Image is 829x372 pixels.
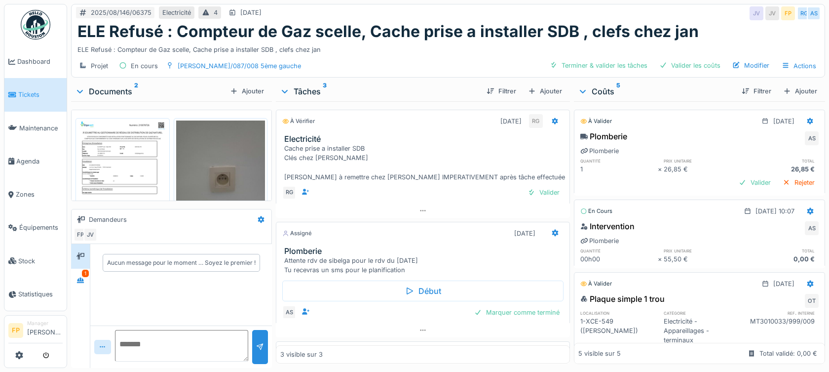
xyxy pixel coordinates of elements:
a: Zones [4,178,67,211]
div: Ajouter [779,84,821,98]
h6: prix unitaire [664,158,741,164]
a: Statistiques [4,278,67,311]
a: Agenda [4,145,67,178]
sup: 5 [616,85,620,97]
div: AS [807,6,821,20]
a: FP Manager[PERSON_NAME] [8,320,63,343]
div: À vérifier [282,117,315,125]
div: 1 [82,270,89,277]
h1: ELE Refusé : Compteur de Gaz scelle, Cache prise a installer SDB , clefs chez jan [77,22,699,41]
div: 1 [580,165,658,174]
a: Dashboard [4,45,67,78]
div: Intervention [580,220,635,232]
div: [DATE] [240,8,262,17]
div: FP [781,6,795,20]
span: Stock [18,256,63,266]
div: [DATE] [514,229,535,238]
div: Projet [91,61,108,71]
h6: localisation [580,310,658,316]
div: En cours [131,61,158,71]
div: JV [765,6,779,20]
h6: total [741,248,819,254]
h3: Electricité [284,134,565,144]
div: 00h00 [580,254,658,264]
img: Badge_color-CXgf-gQk.svg [21,10,50,40]
div: RG [529,114,543,128]
div: 5 visible sur 5 [578,349,621,358]
div: Attente rdv de sibelga pour le rdv du [DATE] Tu recevras un sms pour le planification [284,256,565,275]
div: × [658,165,664,174]
a: Stock [4,245,67,278]
a: Équipements [4,211,67,244]
div: Aucun message pour le moment … Soyez le premier ! [107,258,256,267]
div: Modifier [728,59,773,72]
span: Tickets [18,90,63,99]
div: Filtrer [738,84,775,98]
span: Dashboard [17,57,63,66]
div: JV [750,6,763,20]
div: 26,85 € [741,165,819,174]
span: Statistiques [18,289,63,299]
div: [DATE] 10:07 [755,207,794,216]
div: Plomberie [580,236,619,246]
div: MT3010033/999/009 [741,317,819,345]
div: [DATE] [773,117,794,126]
img: kb4rj6p0o8hv2ql0zjux0gcq2ory [78,121,167,247]
div: FP [74,228,87,242]
sup: 2 [134,85,138,97]
a: Maintenance [4,112,67,145]
h6: quantité [580,248,658,254]
div: Début [282,281,563,301]
div: Documents [75,85,226,97]
div: Actions [777,59,821,73]
div: AS [805,221,819,235]
div: Filtrer [483,84,520,98]
div: Rejeter [779,176,819,189]
li: FP [8,323,23,338]
div: RG [282,186,296,200]
h6: quantité [580,158,658,164]
div: Plaque simple 1 trou [580,293,665,305]
h3: Plomberie [284,247,565,256]
div: Plomberie [580,130,627,142]
div: Valider [735,176,775,189]
h6: catégorie [664,310,741,316]
div: Marquer comme terminé [470,306,564,319]
div: [PERSON_NAME]/087/008 5ème gauche [178,61,301,71]
div: Valider les coûts [655,59,724,72]
div: [DATE] [773,279,794,289]
div: Total validé: 0,00 € [759,349,817,358]
li: [PERSON_NAME] [27,320,63,341]
div: 2025/08/146/06375 [91,8,151,17]
span: Agenda [16,157,63,166]
span: Zones [16,190,63,199]
div: × [658,254,664,264]
div: AS [805,131,819,145]
div: AS [282,305,296,319]
a: Tickets [4,78,67,111]
div: Valider [524,186,564,199]
div: JV [83,228,97,242]
h6: total [741,158,819,164]
span: Maintenance [19,124,63,133]
div: 55,50 € [664,254,741,264]
img: 9zy5vswodmm4za0wt5ov2x9kywv0 [176,121,265,240]
div: Tâches [280,85,478,97]
h6: prix unitaire [664,248,741,254]
div: Coûts [578,85,734,97]
div: 1-XCE-549 ([PERSON_NAME]) [580,317,658,345]
div: RG [797,6,811,20]
div: Assigné [282,229,312,238]
div: ELE Refusé : Compteur de Gaz scelle, Cache prise a installer SDB , clefs chez jan [77,41,819,54]
div: Manager [27,320,63,327]
div: Electricité - Appareillages - terminaux [664,317,741,345]
div: Ajouter [226,84,268,98]
div: À valider [580,117,612,125]
div: [DATE] [500,117,522,126]
div: Cache prise a installer SDB Clés chez [PERSON_NAME] [PERSON_NAME] à remettre chez [PERSON_NAME] I... [284,144,565,182]
sup: 3 [323,85,327,97]
span: Équipements [19,223,63,232]
h6: ref. interne [741,310,819,316]
div: 26,85 € [664,165,741,174]
div: Ajouter [524,84,566,98]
